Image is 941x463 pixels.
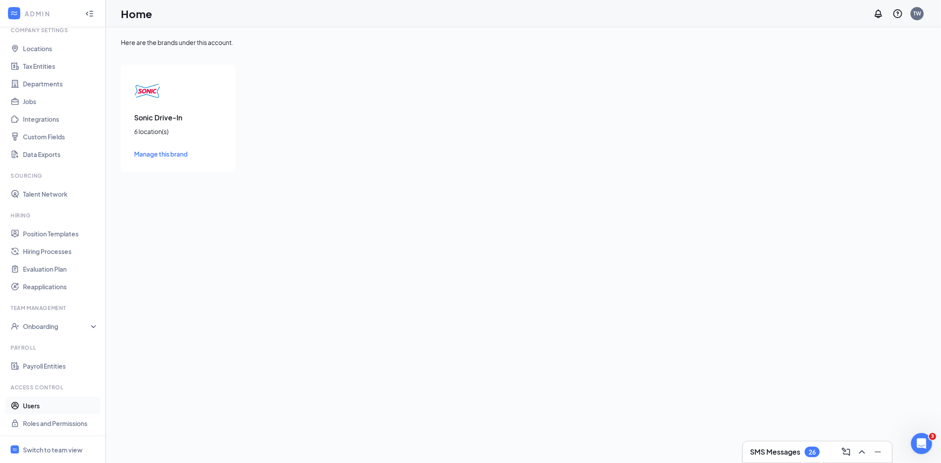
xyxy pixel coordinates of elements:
[134,149,222,159] a: Manage this brand
[911,433,932,454] iframe: Intercom live chat
[873,8,884,19] svg: Notifications
[23,397,98,414] a: Users
[855,445,869,459] button: ChevronUp
[23,57,98,75] a: Tax Entities
[873,447,883,457] svg: Minimize
[23,128,98,146] a: Custom Fields
[23,260,98,278] a: Evaluation Plan
[23,445,82,454] div: Switch to team view
[11,212,97,219] div: Hiring
[929,433,936,440] span: 3
[11,172,97,179] div: Sourcing
[23,322,91,331] div: Onboarding
[11,384,97,391] div: Access control
[913,10,921,17] div: TW
[871,445,885,459] button: Minimize
[134,113,222,123] h3: Sonic Drive-In
[857,447,867,457] svg: ChevronUp
[23,357,98,375] a: Payroll Entities
[11,26,97,34] div: Company Settings
[11,304,97,312] div: Team Management
[12,447,18,452] svg: WorkstreamLogo
[23,278,98,295] a: Reapplications
[23,75,98,93] a: Departments
[23,93,98,110] a: Jobs
[11,322,19,331] svg: UserCheck
[750,447,800,457] h3: SMS Messages
[23,185,98,203] a: Talent Network
[121,6,152,21] h1: Home
[121,38,926,47] div: Here are the brands under this account.
[892,8,903,19] svg: QuestionInfo
[25,9,77,18] div: ADMIN
[11,344,97,351] div: Payroll
[134,127,222,136] div: 6 location(s)
[23,110,98,128] a: Integrations
[10,9,19,18] svg: WorkstreamLogo
[839,445,853,459] button: ComposeMessage
[841,447,851,457] svg: ComposeMessage
[23,40,98,57] a: Locations
[23,225,98,243] a: Position Templates
[809,448,816,456] div: 26
[23,146,98,163] a: Data Exports
[23,243,98,260] a: Hiring Processes
[134,150,187,158] span: Manage this brand
[134,78,161,104] img: Sonic Drive-In logo
[23,414,98,432] a: Roles and Permissions
[85,9,94,18] svg: Collapse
